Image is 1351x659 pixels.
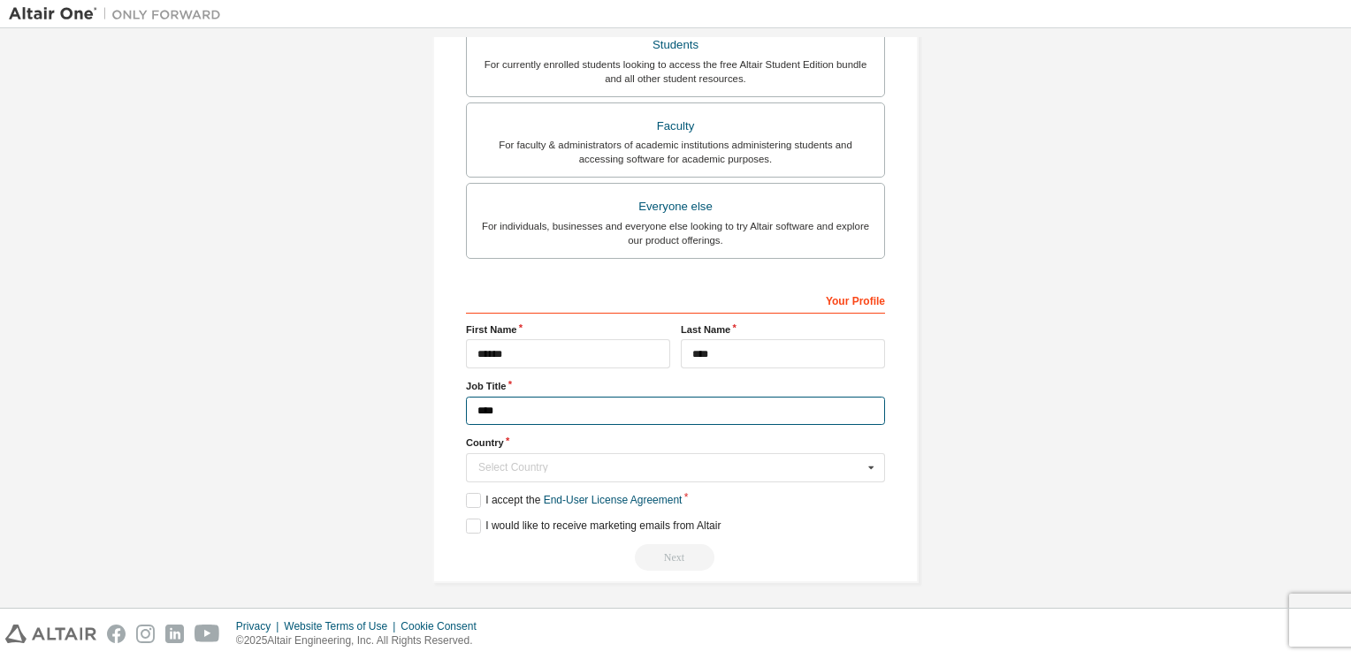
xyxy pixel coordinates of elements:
div: Faculty [477,114,874,139]
label: I would like to receive marketing emails from Altair [466,519,721,534]
div: Your Profile [466,285,885,314]
div: Read and acccept EULA to continue [466,544,885,571]
div: Students [477,33,874,57]
label: Last Name [681,322,885,337]
div: Select Country [478,462,863,473]
img: youtube.svg [195,625,220,643]
img: instagram.svg [136,625,155,643]
div: For faculty & administrators of academic institutions administering students and accessing softwa... [477,138,874,166]
label: First Name [466,322,670,337]
label: Job Title [466,379,885,393]
div: Cookie Consent [401,619,486,633]
label: I accept the [466,493,682,508]
p: © 2025 Altair Engineering, Inc. All Rights Reserved. [236,633,487,648]
img: linkedin.svg [165,625,184,643]
div: Privacy [236,619,284,633]
img: facebook.svg [107,625,126,643]
a: End-User License Agreement [544,494,683,506]
img: Altair One [9,5,230,23]
div: Website Terms of Use [284,619,401,633]
img: altair_logo.svg [5,625,96,643]
label: Country [466,436,885,450]
div: For individuals, businesses and everyone else looking to try Altair software and explore our prod... [477,219,874,247]
div: Everyone else [477,194,874,219]
div: For currently enrolled students looking to access the free Altair Student Edition bundle and all ... [477,57,874,86]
